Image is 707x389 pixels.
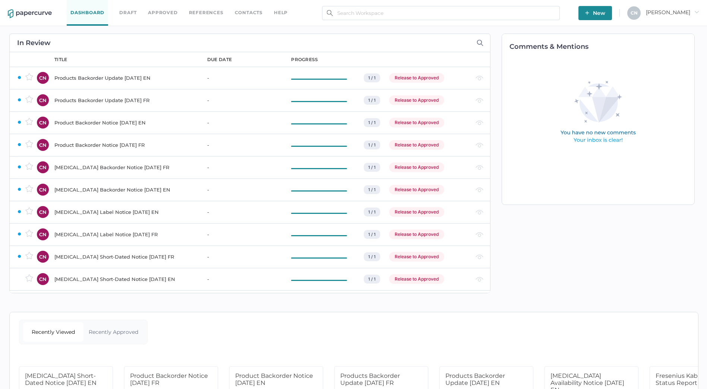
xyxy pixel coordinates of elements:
div: CN [37,117,49,129]
div: [MEDICAL_DATA] Short-Dated Notice [DATE] FR [54,252,198,261]
img: ZaPP2z7XVwAAAABJRU5ErkJggg== [17,120,22,124]
div: Release to Approved [389,118,444,127]
span: C N [631,10,638,16]
div: CN [37,94,49,106]
td: - [200,67,284,89]
img: star-inactive.70f2008a.svg [25,230,33,237]
div: help [274,9,288,17]
a: References [189,9,224,17]
div: Product Backorder Notice [DATE] FR [54,140,198,149]
a: Approved [148,9,177,17]
td: - [200,223,284,246]
img: ZaPP2z7XVwAAAABJRU5ErkJggg== [17,232,22,236]
div: Release to Approved [389,140,444,150]
img: star-inactive.70f2008a.svg [25,162,33,170]
div: CN [37,72,49,84]
img: ZaPP2z7XVwAAAABJRU5ErkJggg== [17,254,22,259]
td: - [200,290,284,313]
td: - [200,156,284,178]
input: Search Workspace [322,6,560,20]
img: ZaPP2z7XVwAAAABJRU5ErkJggg== [17,75,22,80]
img: star-inactive.70f2008a.svg [25,207,33,215]
img: comments-empty-state.0193fcf7.svg [545,75,652,150]
h2: Comments & Mentions [509,43,694,50]
div: [MEDICAL_DATA] Short-Dated Notice [DATE] EN [54,275,198,284]
img: eye-light-gray.b6d092a5.svg [476,76,483,80]
div: 1 / 1 [364,163,380,172]
div: CN [37,228,49,240]
div: 1 / 1 [364,96,380,105]
img: star-inactive.70f2008a.svg [25,95,33,103]
span: Product Backorder Notice [DATE] EN [235,372,313,386]
div: CN [37,251,49,263]
div: Products Backorder Update [DATE] FR [54,96,198,105]
span: Product Backorder Notice [DATE] FR [130,372,208,386]
div: [MEDICAL_DATA] Label Notice [DATE] EN [54,208,198,216]
div: Release to Approved [389,230,444,239]
div: 1 / 1 [364,118,380,127]
img: eye-light-gray.b6d092a5.svg [476,98,483,103]
i: arrow_right [694,9,699,15]
div: Release to Approved [389,73,444,83]
div: title [54,56,67,63]
div: progress [291,56,318,63]
td: - [200,89,284,111]
div: Recently Viewed [23,322,83,342]
span: [PERSON_NAME] [646,9,699,16]
img: ZaPP2z7XVwAAAABJRU5ErkJggg== [17,98,22,102]
div: Release to Approved [389,185,444,194]
img: ZaPP2z7XVwAAAABJRU5ErkJggg== [17,165,22,169]
img: ZaPP2z7XVwAAAABJRU5ErkJggg== [17,142,22,147]
div: Recently Approved [83,322,144,342]
img: plus-white.e19ec114.svg [585,11,589,15]
img: eye-light-gray.b6d092a5.svg [476,187,483,192]
img: eye-light-gray.b6d092a5.svg [476,232,483,237]
span: Products Backorder Update [DATE] EN [445,372,505,386]
div: 1 / 1 [364,140,380,149]
a: Draft [119,9,137,17]
div: CN [37,273,49,285]
div: Release to Approved [389,274,444,284]
div: Release to Approved [389,252,444,262]
td: - [200,201,284,223]
div: Release to Approved [389,207,444,217]
div: 1 / 1 [364,252,380,261]
div: [MEDICAL_DATA] Backorder Notice [DATE] FR [54,163,198,172]
img: eye-light-gray.b6d092a5.svg [476,120,483,125]
h2: In Review [17,39,51,46]
div: CN [37,139,49,151]
span: [MEDICAL_DATA] Short-Dated Notice [DATE] EN [25,372,97,386]
div: 1 / 1 [364,275,380,284]
a: Contacts [235,9,263,17]
span: Products Backorder Update [DATE] FR [340,372,400,386]
img: star-inactive.70f2008a.svg [25,252,33,259]
div: CN [37,184,49,196]
div: CN [37,206,49,218]
div: 1 / 1 [364,73,380,82]
div: 1 / 1 [364,185,380,194]
div: 1 / 1 [364,230,380,239]
img: star-inactive.70f2008a.svg [25,140,33,148]
img: star-inactive.70f2008a.svg [25,274,33,282]
img: eye-light-gray.b6d092a5.svg [476,143,483,148]
img: star-inactive.70f2008a.svg [25,73,33,80]
td: - [200,111,284,134]
div: CN [37,161,49,173]
div: [MEDICAL_DATA] Backorder Notice [DATE] EN [54,185,198,194]
td: - [200,178,284,201]
span: New [585,6,605,20]
div: Release to Approved [389,162,444,172]
img: star-inactive.70f2008a.svg [25,118,33,125]
div: due date [207,56,232,63]
img: ZaPP2z7XVwAAAABJRU5ErkJggg== [17,187,22,192]
td: - [200,268,284,290]
div: Product Backorder Notice [DATE] EN [54,118,198,127]
td: - [200,134,284,156]
td: - [200,246,284,268]
img: papercurve-logo-colour.7244d18c.svg [8,9,52,18]
img: ZaPP2z7XVwAAAABJRU5ErkJggg== [17,209,22,214]
div: [MEDICAL_DATA] Label Notice [DATE] FR [54,230,198,239]
div: Products Backorder Update [DATE] EN [54,73,198,82]
img: eye-light-gray.b6d092a5.svg [476,277,483,282]
button: New [578,6,612,20]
